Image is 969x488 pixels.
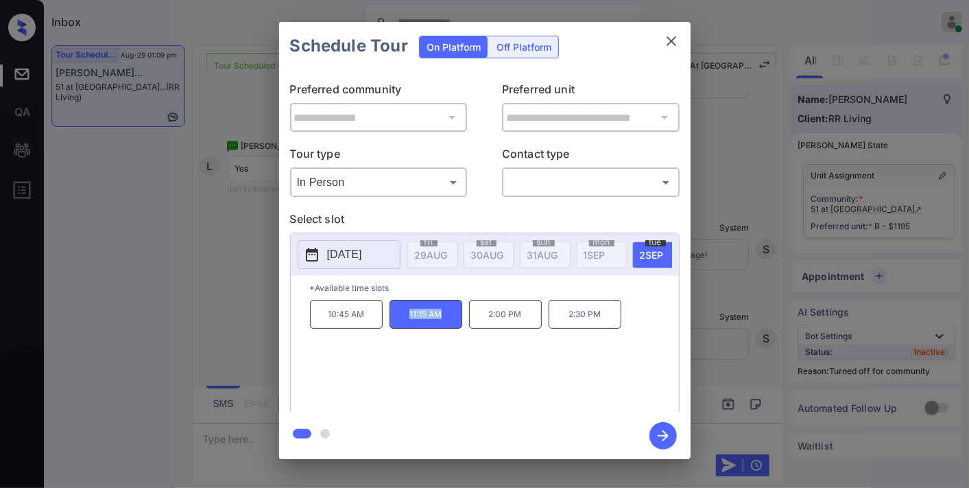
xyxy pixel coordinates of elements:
div: date-select [632,242,683,268]
p: Tour type [290,146,468,167]
div: Off Platform [490,36,558,58]
p: Contact type [502,146,680,167]
span: 2 SEP [640,249,664,261]
button: [DATE] [298,240,400,269]
p: 11:15 AM [390,300,462,329]
p: Select slot [290,211,680,233]
p: 2:30 PM [549,300,621,329]
p: Preferred unit [502,81,680,103]
p: Preferred community [290,81,468,103]
p: [DATE] [327,246,362,263]
span: tue [645,238,666,246]
p: *Available time slots [310,276,679,300]
p: 10:45 AM [310,300,383,329]
h2: Schedule Tour [279,22,419,70]
div: On Platform [420,36,488,58]
div: In Person [294,171,464,194]
button: close [658,27,685,55]
button: btn-next [641,418,685,454]
p: 2:00 PM [469,300,542,329]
